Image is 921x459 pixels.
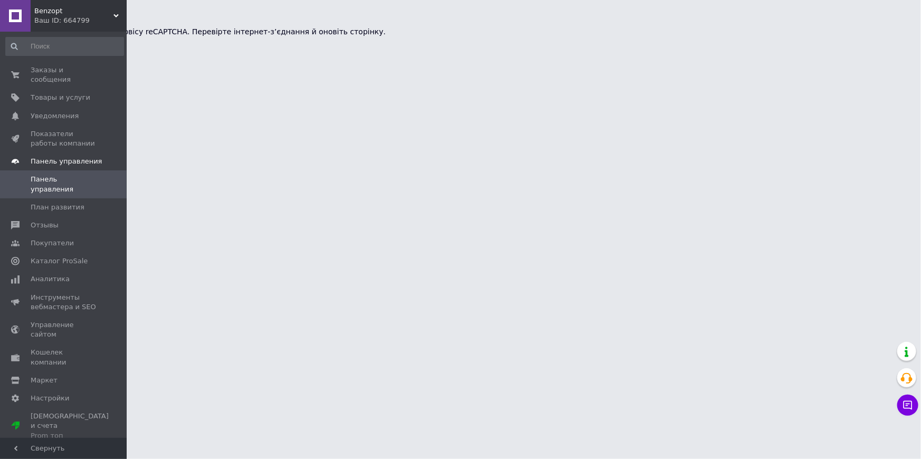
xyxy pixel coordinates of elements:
[31,111,79,121] span: Уведомления
[34,16,127,25] div: Ваш ID: 664799
[5,37,124,56] input: Поиск
[31,221,59,230] span: Отзывы
[31,274,70,284] span: Аналитика
[31,431,109,441] div: Prom топ
[31,320,98,339] span: Управление сайтом
[31,238,74,248] span: Покупатели
[31,175,98,194] span: Панель управления
[897,395,918,416] button: Чат с покупателем
[31,394,69,403] span: Настройки
[31,412,109,441] span: [DEMOGRAPHIC_DATA] и счета
[31,157,102,166] span: Панель управления
[31,348,98,367] span: Кошелек компании
[31,376,58,385] span: Маркет
[31,293,98,312] span: Инструменты вебмастера и SEO
[31,129,98,148] span: Показатели работы компании
[31,203,84,212] span: План развития
[31,93,90,102] span: Товары и услуги
[31,65,98,84] span: Заказы и сообщения
[31,256,88,266] span: Каталог ProSale
[34,6,113,16] span: Benzopt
